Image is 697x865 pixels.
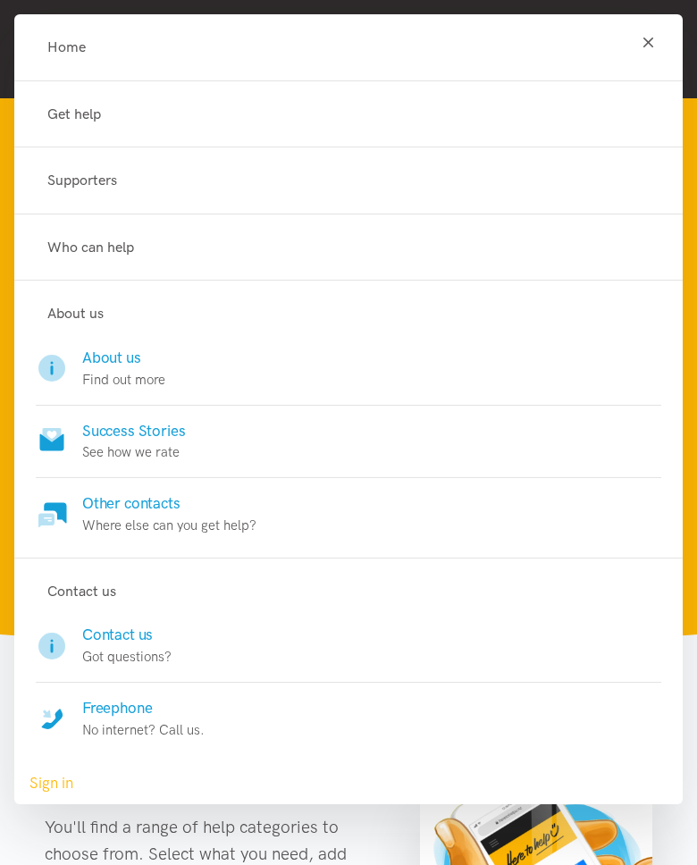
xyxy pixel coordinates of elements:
div: Contact us [36,624,661,740]
h4: Freephone [82,697,205,719]
a: Get help [36,103,661,126]
a: Other contacts Where else can you get help? [36,478,661,536]
h4: Other contacts [82,492,256,515]
div: About us [36,347,661,536]
p: Find out more [82,369,165,391]
a: About us Find out more [36,347,661,406]
button: Toggle navigation [628,29,668,56]
p: Where else can you get help? [82,515,256,536]
p: No internet? Call us. [82,719,205,741]
a: Home [36,36,661,59]
h4: Success Stories [82,420,185,442]
p: Got questions? [82,646,172,668]
a: Who can help [36,236,661,259]
a: Contact us Got questions? [36,624,661,683]
a: Success Stories See how we rate [36,406,661,479]
h4: Contact us [82,624,172,646]
button: Sign in [14,762,88,804]
h4: About us [82,347,165,369]
a: Supporters [36,169,661,192]
a: Freephone No internet? Call us. [36,683,661,741]
p: See how we rate [82,441,185,463]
